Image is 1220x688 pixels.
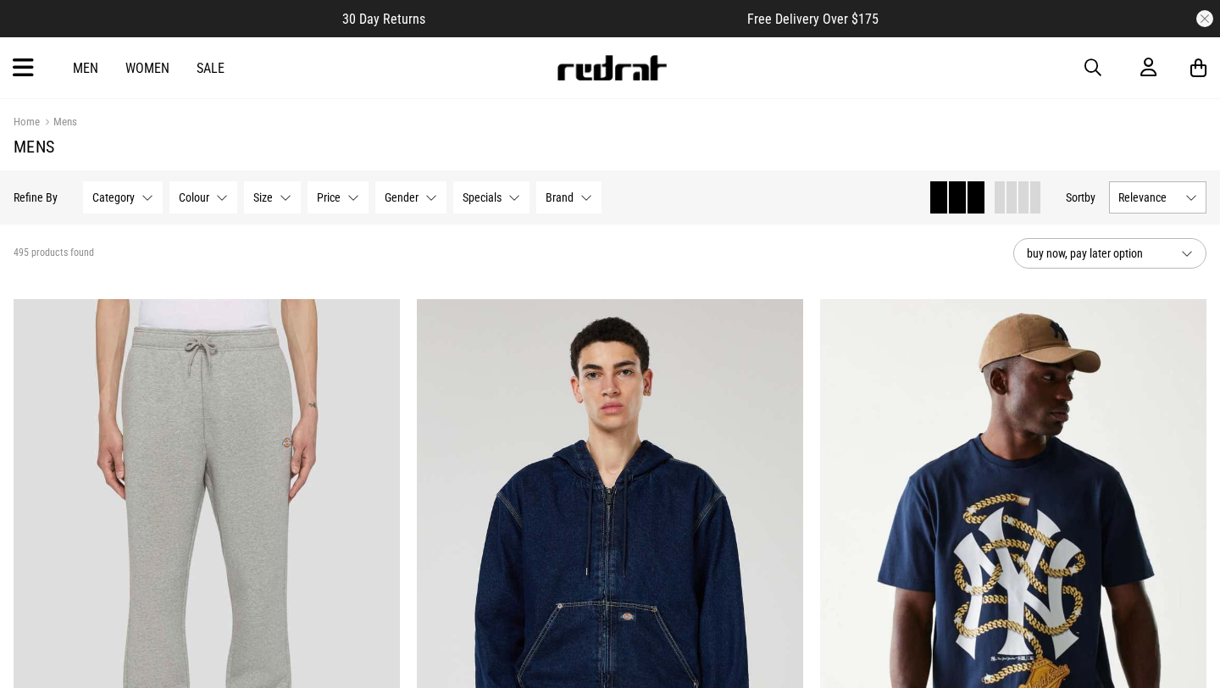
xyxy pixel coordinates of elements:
[747,11,879,27] span: Free Delivery Over $175
[385,191,419,204] span: Gender
[1118,191,1178,204] span: Relevance
[463,191,502,204] span: Specials
[92,191,135,204] span: Category
[453,181,530,214] button: Specials
[14,191,58,204] p: Refine By
[1027,243,1167,264] span: buy now, pay later option
[244,181,301,214] button: Size
[1084,191,1095,204] span: by
[14,247,94,260] span: 495 products found
[73,60,98,76] a: Men
[125,60,169,76] a: Women
[1066,187,1095,208] button: Sortby
[546,191,574,204] span: Brand
[169,181,237,214] button: Colour
[308,181,369,214] button: Price
[1109,181,1206,214] button: Relevance
[14,115,40,128] a: Home
[40,115,77,131] a: Mens
[83,181,163,214] button: Category
[375,181,446,214] button: Gender
[317,191,341,204] span: Price
[197,60,225,76] a: Sale
[1013,238,1206,269] button: buy now, pay later option
[342,11,425,27] span: 30 Day Returns
[536,181,602,214] button: Brand
[179,191,209,204] span: Colour
[556,55,668,80] img: Redrat logo
[14,136,1206,157] h1: Mens
[253,191,273,204] span: Size
[459,10,713,27] iframe: Customer reviews powered by Trustpilot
